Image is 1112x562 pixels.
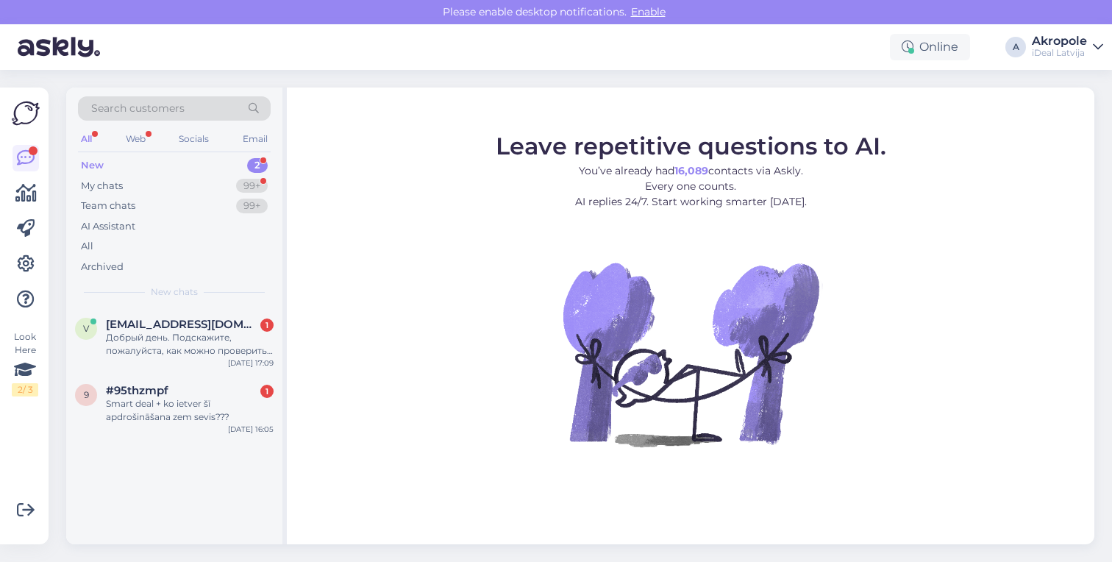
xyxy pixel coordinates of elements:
[236,199,268,213] div: 99+
[890,34,970,60] div: Online
[674,164,708,177] b: 16,089
[228,424,274,435] div: [DATE] 16:05
[123,129,149,149] div: Web
[627,5,670,18] span: Enable
[496,163,886,210] p: You’ve already had contacts via Askly. Every one counts. AI replies 24/7. Start working smarter [...
[81,158,104,173] div: New
[81,219,135,234] div: AI Assistant
[247,158,268,173] div: 2
[260,385,274,398] div: 1
[12,383,38,396] div: 2 / 3
[81,179,123,193] div: My chats
[1032,35,1087,47] div: Akropole
[1032,47,1087,59] div: iDeal Latvija
[84,389,89,400] span: 9
[78,129,95,149] div: All
[260,319,274,332] div: 1
[151,285,198,299] span: New chats
[81,260,124,274] div: Archived
[83,323,89,334] span: v
[106,318,259,331] span: vbednyakov@gmail.com
[558,221,823,486] img: No Chat active
[236,179,268,193] div: 99+
[240,129,271,149] div: Email
[91,101,185,116] span: Search customers
[106,331,274,358] div: Добрый день. Подскажите, пожалуйста, как можно проверить статус заказа #2000083710?
[81,199,135,213] div: Team chats
[12,330,38,396] div: Look Here
[12,99,40,127] img: Askly Logo
[496,132,886,160] span: Leave repetitive questions to AI.
[1032,35,1103,59] a: AkropoleiDeal Latvija
[81,239,93,254] div: All
[106,397,274,424] div: Smart deal + ko ietver šī apdrošināšana zem sevis???
[228,358,274,369] div: [DATE] 17:09
[106,384,168,397] span: #95thzmpf
[176,129,212,149] div: Socials
[1005,37,1026,57] div: A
